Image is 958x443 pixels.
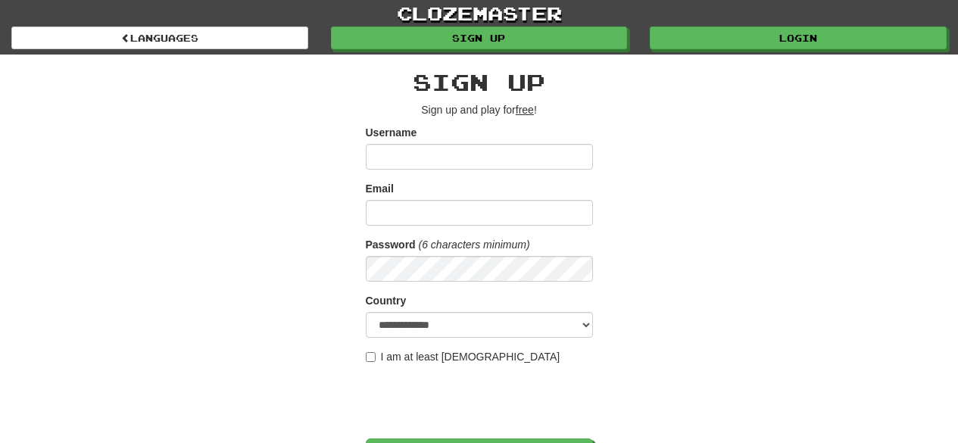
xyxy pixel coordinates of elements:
[366,102,593,117] p: Sign up and play for !
[331,27,628,49] a: Sign up
[366,349,560,364] label: I am at least [DEMOGRAPHIC_DATA]
[650,27,947,49] a: Login
[366,372,596,431] iframe: reCAPTCHA
[516,104,534,116] u: free
[419,239,530,251] em: (6 characters minimum)
[366,352,376,362] input: I am at least [DEMOGRAPHIC_DATA]
[366,237,416,252] label: Password
[11,27,308,49] a: Languages
[366,293,407,308] label: Country
[366,125,417,140] label: Username
[366,181,394,196] label: Email
[366,70,593,95] h2: Sign up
